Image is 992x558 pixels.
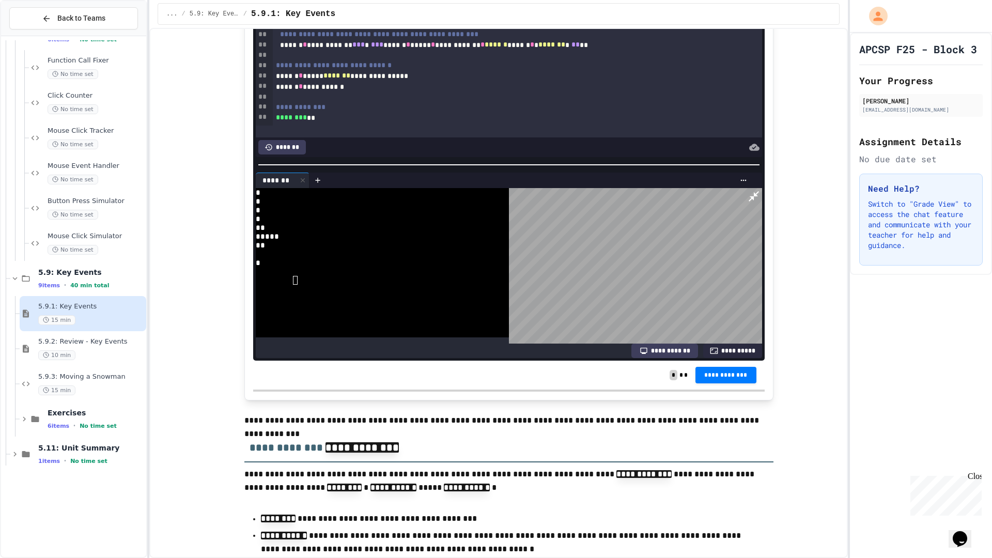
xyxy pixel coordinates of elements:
[4,4,71,66] div: Chat with us now!Close
[48,408,144,417] span: Exercises
[80,423,117,429] span: No time set
[906,472,982,516] iframe: chat widget
[243,10,247,18] span: /
[48,127,144,135] span: Mouse Click Tracker
[48,139,98,149] span: No time set
[48,104,98,114] span: No time set
[38,443,144,453] span: 5.11: Unit Summary
[70,458,107,464] span: No time set
[38,302,144,311] span: 5.9.1: Key Events
[190,10,239,18] span: 5.9: Key Events
[48,210,98,220] span: No time set
[64,281,66,289] span: •
[949,517,982,548] iframe: chat widget
[48,91,144,100] span: Click Counter
[182,10,185,18] span: /
[38,350,75,360] span: 10 min
[9,7,138,29] button: Back to Teams
[38,385,75,395] span: 15 min
[64,457,66,465] span: •
[859,42,977,56] h1: APCSP F25 - Block 3
[57,13,105,24] span: Back to Teams
[48,56,144,65] span: Function Call Fixer
[38,337,144,346] span: 5.9.2: Review - Key Events
[868,182,974,195] h3: Need Help?
[48,175,98,184] span: No time set
[859,153,983,165] div: No due date set
[48,197,144,206] span: Button Press Simulator
[38,282,60,289] span: 9 items
[38,373,144,381] span: 5.9.3: Moving a Snowman
[48,423,69,429] span: 6 items
[38,268,144,277] span: 5.9: Key Events
[38,458,60,464] span: 1 items
[48,232,144,241] span: Mouse Click Simulator
[48,162,144,171] span: Mouse Event Handler
[859,134,983,149] h2: Assignment Details
[48,69,98,79] span: No time set
[862,106,980,114] div: [EMAIL_ADDRESS][DOMAIN_NAME]
[859,73,983,88] h2: Your Progress
[38,315,75,325] span: 15 min
[70,282,109,289] span: 40 min total
[73,422,75,430] span: •
[862,96,980,105] div: [PERSON_NAME]
[868,199,974,251] p: Switch to "Grade View" to access the chat feature and communicate with your teacher for help and ...
[858,4,890,28] div: My Account
[48,245,98,255] span: No time set
[251,8,335,20] span: 5.9.1: Key Events
[166,10,178,18] span: ...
